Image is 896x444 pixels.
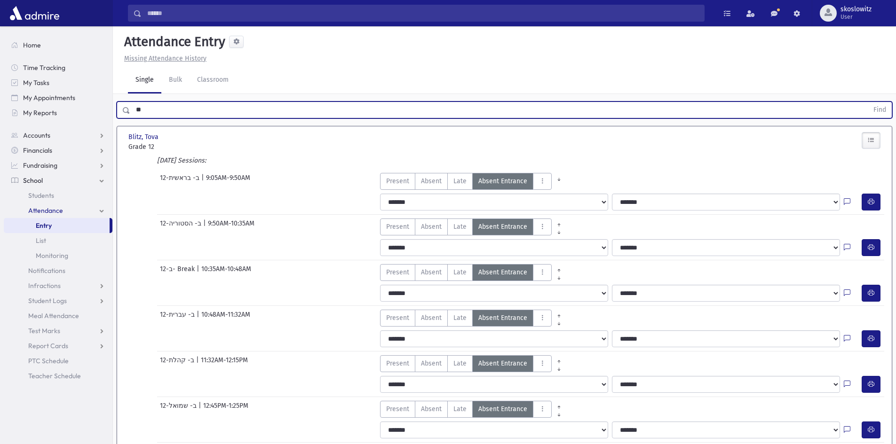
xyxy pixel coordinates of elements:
span: My Appointments [23,93,75,102]
span: Meal Attendance [28,312,79,320]
span: Absent Entrance [478,313,527,323]
div: AttTypes [380,173,566,190]
span: 9:50AM-10:35AM [208,218,254,235]
span: List [36,236,46,245]
span: Attendance [28,206,63,215]
span: Absent [421,222,442,232]
button: Find [868,102,892,118]
span: Absent Entrance [478,404,527,414]
span: Late [453,313,467,323]
span: Student Logs [28,296,67,305]
a: Single [128,67,161,93]
span: 12-ב- הסטוריה [160,218,203,235]
div: AttTypes [380,401,566,418]
a: PTC Schedule [4,353,112,368]
i: [DATE] Sessions: [157,156,206,164]
span: Entry [36,221,52,230]
span: 12-ב- קהלת [160,355,196,372]
span: Accounts [23,131,50,140]
span: 10:35AM-10:48AM [201,264,251,281]
span: 11:32AM-12:15PM [201,355,248,372]
a: Test Marks [4,323,112,338]
span: Present [386,176,409,186]
span: Time Tracking [23,63,65,72]
a: Meal Attendance [4,308,112,323]
a: Student Logs [4,293,112,308]
span: My Reports [23,109,57,117]
a: Home [4,38,112,53]
div: AttTypes [380,264,566,281]
a: Missing Attendance History [120,55,206,62]
span: Late [453,267,467,277]
span: Absent Entrance [478,222,527,232]
span: Grade 12 [128,142,246,152]
span: Home [23,41,41,49]
span: Present [386,222,409,232]
span: Present [386,358,409,368]
div: AttTypes [380,310,566,327]
span: Absent [421,267,442,277]
img: AdmirePro [8,4,62,23]
span: 12-ב- שמואל [160,401,198,418]
span: Infractions [28,281,61,290]
a: Financials [4,143,112,158]
a: Classroom [190,67,236,93]
span: Absent [421,313,442,323]
span: | [203,218,208,235]
a: Accounts [4,128,112,143]
span: Absent Entrance [478,267,527,277]
span: Present [386,404,409,414]
a: Fundraising [4,158,112,173]
span: | [197,310,201,327]
input: Search [142,5,704,22]
span: skoslowitz [840,6,872,13]
span: 12-ב- עברית [160,310,197,327]
a: Report Cards [4,338,112,353]
span: 12-ב- בראשית [160,173,201,190]
span: Present [386,313,409,323]
a: Students [4,188,112,203]
a: Infractions [4,278,112,293]
span: Present [386,267,409,277]
span: Late [453,222,467,232]
a: Teacher Schedule [4,368,112,383]
span: User [840,13,872,21]
a: Attendance [4,203,112,218]
span: 10:48AM-11:32AM [201,310,250,327]
span: Absent Entrance [478,176,527,186]
a: Entry [4,218,110,233]
span: Late [453,358,467,368]
u: Missing Attendance History [124,55,206,62]
span: 9:05AM-9:50AM [206,173,250,190]
a: Notifications [4,263,112,278]
span: Teacher Schedule [28,372,81,380]
span: Late [453,404,467,414]
a: My Appointments [4,90,112,105]
span: School [23,176,43,185]
h5: Attendance Entry [120,34,225,50]
a: My Tasks [4,75,112,90]
span: 12-ב- Break [160,264,197,281]
span: Absent [421,404,442,414]
span: PTC Schedule [28,357,69,365]
a: My Reports [4,105,112,120]
a: List [4,233,112,248]
span: Fundraising [23,161,57,170]
span: My Tasks [23,78,49,87]
span: | [196,355,201,372]
a: Bulk [161,67,190,93]
span: Absent Entrance [478,358,527,368]
span: Absent [421,176,442,186]
a: Time Tracking [4,60,112,75]
span: | [197,264,201,281]
span: 12:45PM-1:25PM [203,401,248,418]
div: AttTypes [380,355,566,372]
span: Notifications [28,266,65,275]
span: Financials [23,146,52,155]
span: | [201,173,206,190]
span: | [198,401,203,418]
span: Report Cards [28,342,68,350]
span: Late [453,176,467,186]
span: Blitz, Tova [128,132,160,142]
div: AttTypes [380,218,566,235]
